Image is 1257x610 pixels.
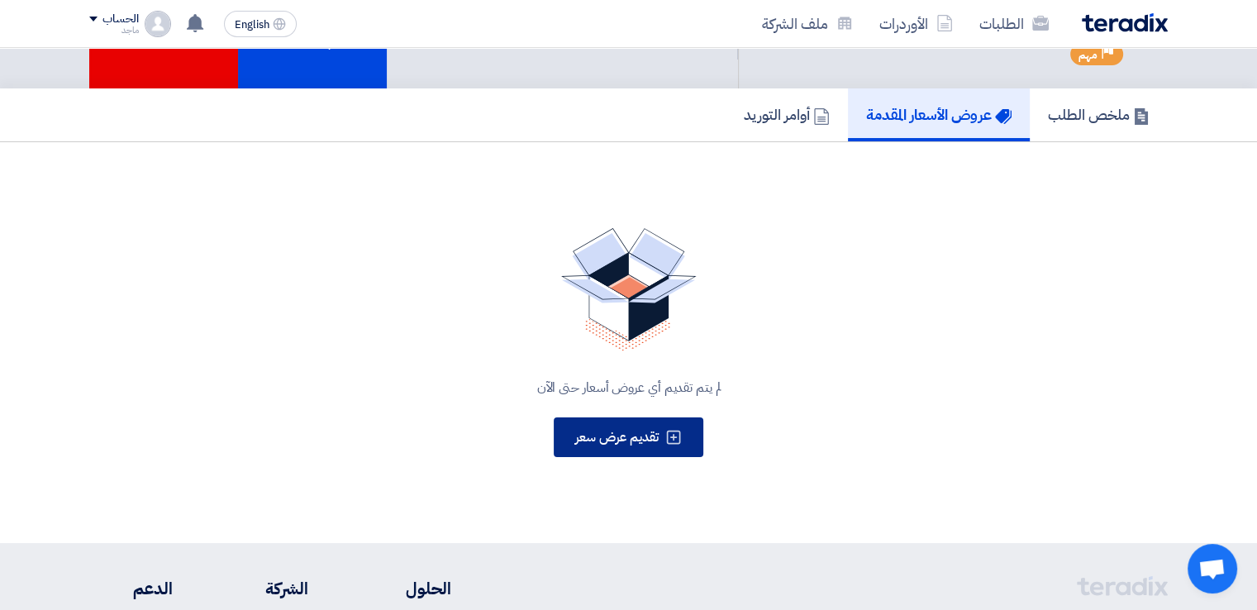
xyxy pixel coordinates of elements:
div: Open chat [1188,544,1237,593]
span: English [235,19,269,31]
button: تقديم عرض سعر [554,417,703,457]
li: الشركة [222,576,308,601]
div: لم يتم تقديم أي عروض أسعار حتى الآن [109,378,1148,398]
a: الأوردرات [866,4,966,43]
img: No Quotations Found! [561,228,697,351]
span: مهم [1078,47,1097,63]
a: عروض الأسعار المقدمة [848,88,1030,141]
li: الدعم [89,576,173,601]
a: ملخص الطلب [1030,88,1168,141]
h5: أوامر التوريد [744,105,830,124]
li: الحلول [358,576,451,601]
h5: عروض الأسعار المقدمة [866,105,1012,124]
a: أوامر التوريد [726,88,848,141]
span: تقديم عرض سعر [575,427,659,447]
button: English [224,11,297,37]
div: الحساب [102,12,138,26]
div: ماجد [89,26,138,35]
a: الطلبات [966,4,1062,43]
img: profile_test.png [145,11,171,37]
a: ملف الشركة [749,4,866,43]
img: Teradix logo [1082,13,1168,32]
h5: ملخص الطلب [1048,105,1150,124]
